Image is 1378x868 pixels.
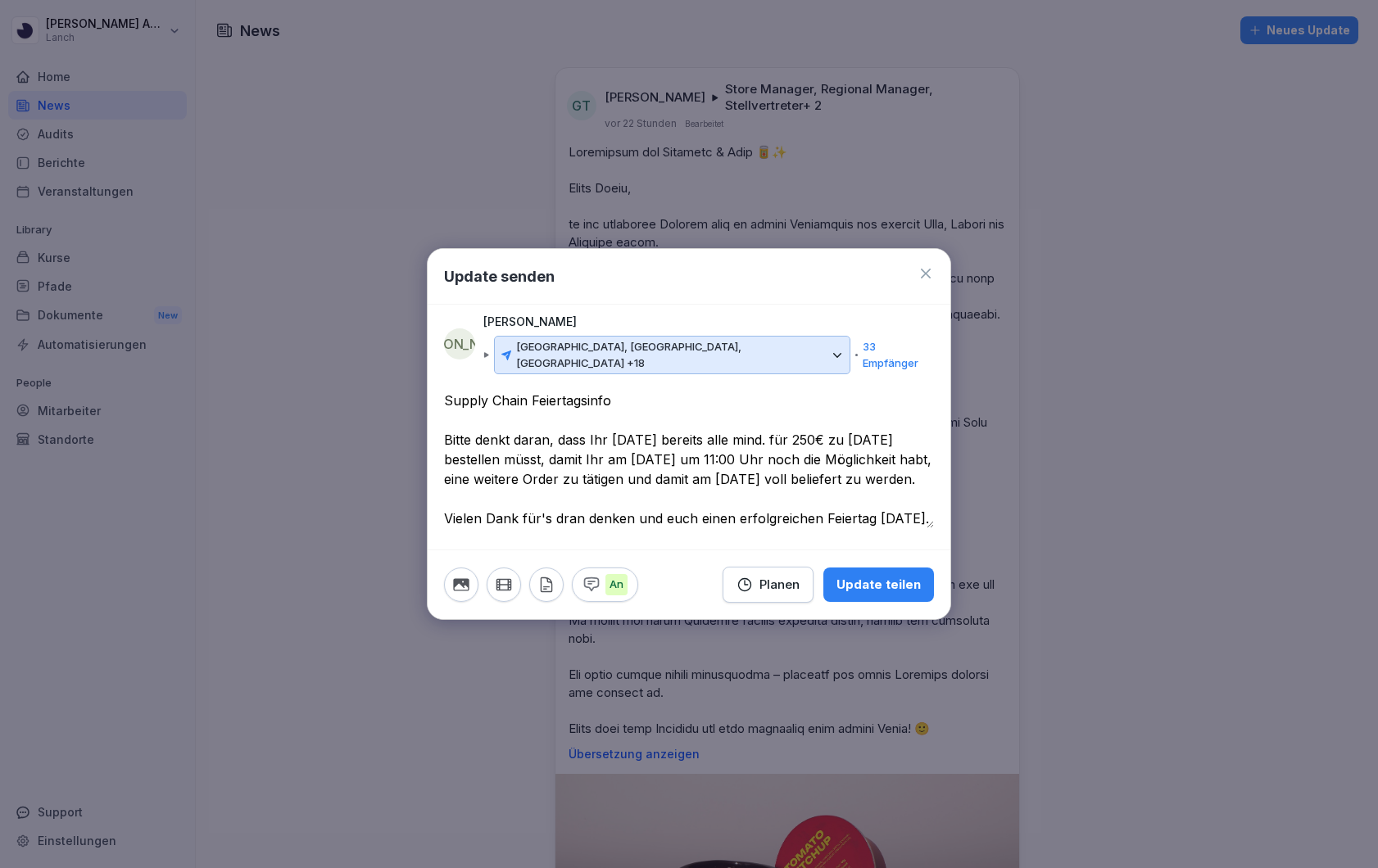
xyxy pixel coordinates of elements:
[836,576,921,594] div: Update teilen
[444,328,475,359] div: [PERSON_NAME]
[737,576,800,594] div: Planen
[723,567,814,603] button: Planen
[572,567,638,602] button: An
[863,339,926,371] p: 33 Empfänger
[444,265,555,287] h1: Update senden
[483,313,577,331] p: [PERSON_NAME]
[605,574,628,595] p: An
[516,339,827,371] p: [GEOGRAPHIC_DATA], [GEOGRAPHIC_DATA], [GEOGRAPHIC_DATA] +18
[823,567,934,602] button: Update teilen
